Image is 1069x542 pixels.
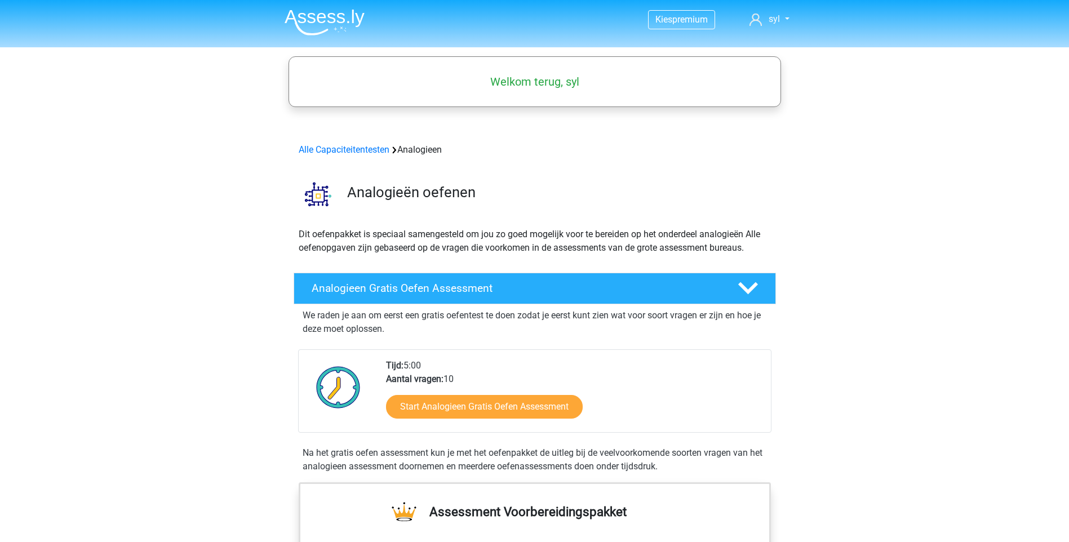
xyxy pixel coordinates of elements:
[310,359,367,415] img: Klok
[649,12,715,27] a: Kiespremium
[769,14,780,24] span: syl
[347,184,767,201] h3: Analogieën oefenen
[294,75,775,88] h5: Welkom terug, syl
[285,9,365,35] img: Assessly
[303,309,767,336] p: We raden je aan om eerst een gratis oefentest te doen zodat je eerst kunt zien wat voor soort vra...
[386,395,583,419] a: Start Analogieen Gratis Oefen Assessment
[294,170,342,218] img: analogieen
[386,374,443,384] b: Aantal vragen:
[672,14,708,25] span: premium
[378,359,770,432] div: 5:00 10
[386,360,403,371] b: Tijd:
[312,282,720,295] h4: Analogieen Gratis Oefen Assessment
[294,143,775,157] div: Analogieen
[745,12,793,26] a: syl
[299,144,389,155] a: Alle Capaciteitentesten
[299,228,771,255] p: Dit oefenpakket is speciaal samengesteld om jou zo goed mogelijk voor te bereiden op het onderdee...
[289,273,780,304] a: Analogieen Gratis Oefen Assessment
[655,14,672,25] span: Kies
[298,446,771,473] div: Na het gratis oefen assessment kun je met het oefenpakket de uitleg bij de veelvoorkomende soorte...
